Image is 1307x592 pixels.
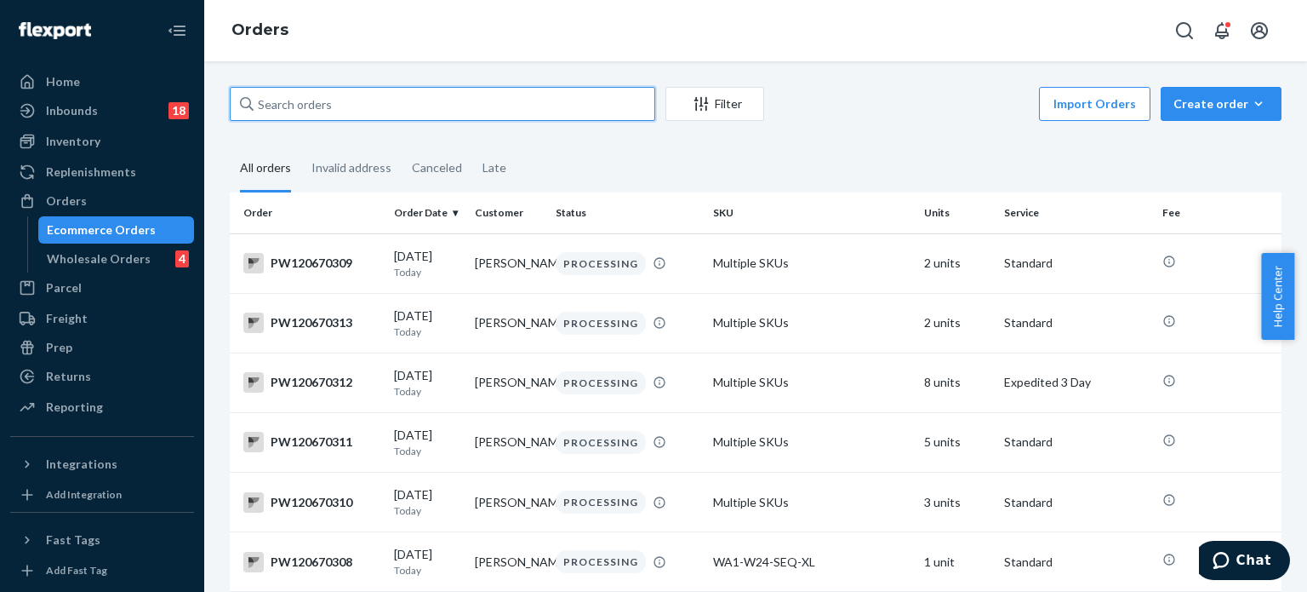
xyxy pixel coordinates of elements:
[665,87,764,121] button: Filter
[10,363,194,390] a: Returns
[243,372,380,393] div: PW120670312
[46,102,98,119] div: Inbounds
[1004,255,1148,272] p: Standard
[1242,14,1276,48] button: Open account menu
[468,353,549,412] td: [PERSON_NAME]
[46,399,103,416] div: Reporting
[1004,494,1148,511] p: Standard
[412,146,462,190] div: Canceled
[47,250,151,267] div: Wholesale Orders
[556,312,646,335] div: PROCESSING
[394,427,461,458] div: [DATE]
[556,550,646,573] div: PROCESSING
[394,367,461,399] div: [DATE]
[46,193,87,210] div: Orders
[10,394,194,421] a: Reporting
[218,6,302,55] ol: breadcrumbs
[1004,434,1148,451] p: Standard
[10,97,194,124] a: Inbounds18
[243,552,380,572] div: PW120670308
[468,412,549,472] td: [PERSON_NAME]
[231,20,288,39] a: Orders
[475,205,542,220] div: Customer
[46,164,136,181] div: Replenishments
[1004,314,1148,331] p: Standard
[706,473,916,532] td: Multiple SKUs
[468,233,549,293] td: [PERSON_NAME]
[394,503,461,518] p: Today
[917,193,998,233] th: Units
[243,253,380,273] div: PW120670309
[556,371,646,394] div: PROCESSING
[394,248,461,279] div: [DATE]
[917,293,998,353] td: 2 units
[706,193,916,233] th: SKU
[46,73,80,90] div: Home
[46,368,91,385] div: Returns
[917,473,998,532] td: 3 units
[46,310,88,327] div: Freight
[243,492,380,513] div: PW120670310
[706,293,916,353] td: Multiple SKUs
[706,412,916,472] td: Multiple SKUs
[468,293,549,353] td: [PERSON_NAME]
[468,532,549,592] td: [PERSON_NAME]
[311,146,391,190] div: Invalid address
[1173,95,1269,112] div: Create order
[10,187,194,215] a: Orders
[1161,87,1281,121] button: Create order
[46,133,100,150] div: Inventory
[47,221,156,239] div: Ecommerce Orders
[1156,193,1281,233] th: Fee
[1199,541,1290,583] iframe: Opens a widget where you can chat to one of our agents
[394,546,461,578] div: [DATE]
[1004,554,1148,571] p: Standard
[556,252,646,275] div: PROCESSING
[19,22,91,39] img: Flexport logo
[46,487,122,502] div: Add Integration
[468,473,549,532] td: [PERSON_NAME]
[706,233,916,293] td: Multiple SKUs
[997,193,1155,233] th: Service
[10,68,194,95] a: Home
[1039,87,1150,121] button: Import Orders
[917,532,998,592] td: 1 unit
[46,339,72,356] div: Prep
[549,193,706,233] th: Status
[10,451,194,478] button: Integrations
[46,279,82,296] div: Parcel
[46,456,117,473] div: Integrations
[556,431,646,454] div: PROCESSING
[706,353,916,412] td: Multiple SKUs
[10,305,194,332] a: Freight
[168,102,189,119] div: 18
[713,554,910,571] div: WA1-W24-SEQ-XL
[666,95,763,112] div: Filter
[394,563,461,578] p: Today
[243,432,380,452] div: PW120670311
[1167,14,1201,48] button: Open Search Box
[1004,374,1148,391] p: Expedited 3 Day
[46,532,100,549] div: Fast Tags
[175,250,189,267] div: 4
[556,491,646,514] div: PROCESSING
[10,274,194,302] a: Parcel
[1261,253,1294,340] button: Help Center
[10,128,194,155] a: Inventory
[230,87,655,121] input: Search orders
[46,563,107,578] div: Add Fast Tag
[482,146,506,190] div: Late
[240,146,291,193] div: All orders
[394,384,461,399] p: Today
[10,526,194,554] button: Fast Tags
[10,158,194,186] a: Replenishments
[38,245,195,273] a: Wholesale Orders4
[10,334,194,361] a: Prep
[394,486,461,518] div: [DATE]
[394,307,461,339] div: [DATE]
[1205,14,1239,48] button: Open notifications
[917,233,998,293] td: 2 units
[243,313,380,333] div: PW120670313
